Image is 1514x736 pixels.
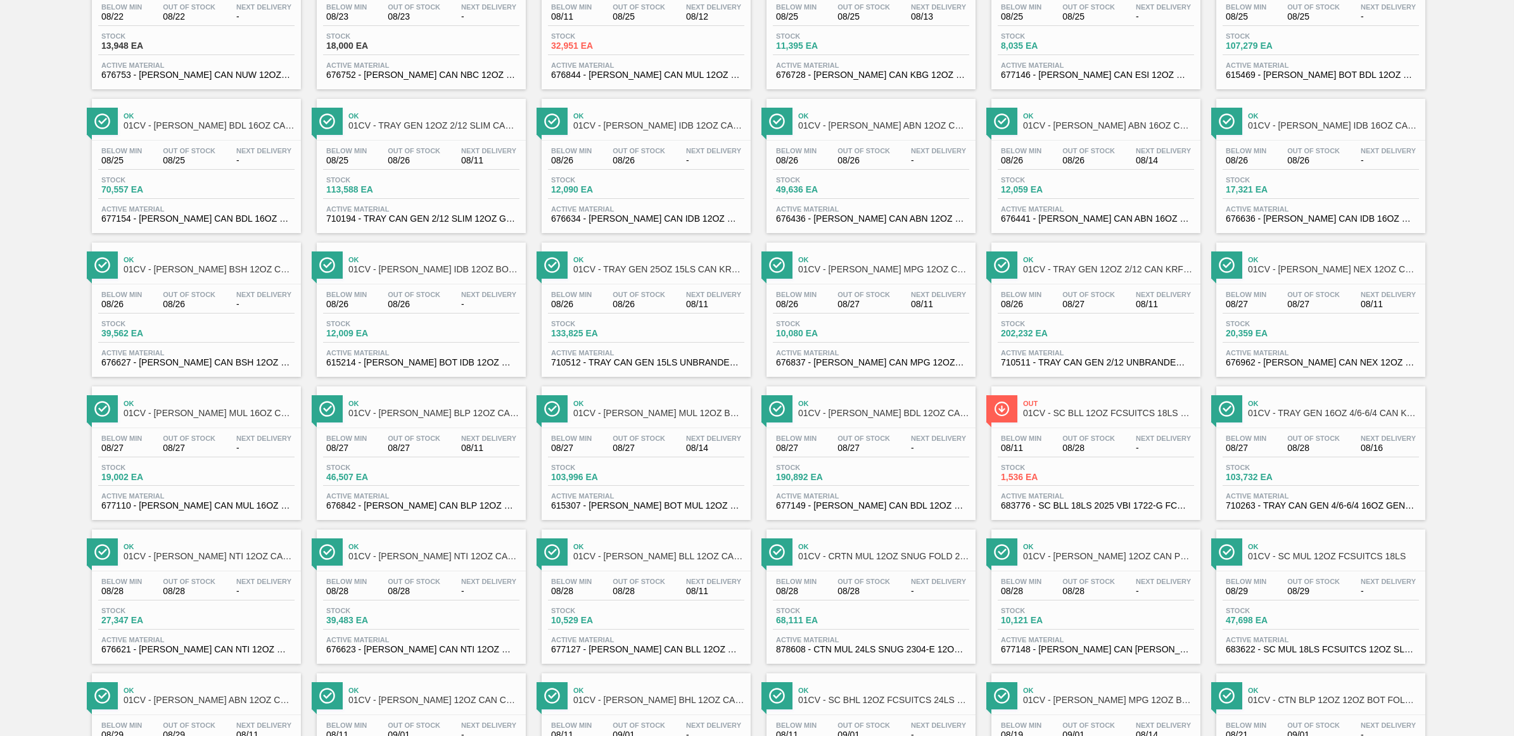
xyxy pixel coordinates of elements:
[551,300,592,309] span: 08/26
[163,147,215,155] span: Out Of Stock
[551,358,741,367] span: 710512 - TRAY CAN GEN 15LS UNBRANDED 25OZ GEN COR
[101,329,190,338] span: 39,562 EA
[326,147,367,155] span: Below Min
[101,320,190,327] span: Stock
[1062,291,1115,298] span: Out Of Stock
[776,156,817,165] span: 08/26
[551,205,741,213] span: Active Material
[101,41,190,51] span: 13,948 EA
[1287,443,1340,453] span: 08/28
[1287,3,1340,11] span: Out Of Stock
[163,443,215,453] span: 08/27
[573,409,744,418] span: 01CV - CARR MUL 12OZ BOT SNUG 12/12 12OZ BOT AQUEOUS COATING
[551,185,640,194] span: 12,090 EA
[1136,147,1191,155] span: Next Delivery
[769,401,785,417] img: Ícone
[82,233,307,377] a: ÍconeOk01CV - [PERSON_NAME] BSH 12OZ CAN CAN PK 12/12 CANBelow Min08/26Out Of Stock08/26Next Deli...
[837,147,890,155] span: Out Of Stock
[551,32,640,40] span: Stock
[1287,435,1340,442] span: Out Of Stock
[163,435,215,442] span: Out Of Stock
[798,409,969,418] span: 01CV - CARR BDL 12OZ CAN CAN PK 12/12 CAN
[1001,61,1191,69] span: Active Material
[551,41,640,51] span: 32,951 EA
[776,61,966,69] span: Active Material
[994,257,1010,273] img: Ícone
[1287,12,1340,22] span: 08/25
[101,176,190,184] span: Stock
[124,112,295,120] span: Ok
[461,443,516,453] span: 08/11
[551,147,592,155] span: Below Min
[101,12,142,22] span: 08/22
[1207,233,1432,377] a: ÍconeOk01CV - [PERSON_NAME] NEX 12OZ CAN CAN PK 12/12 SLEEKBelow Min08/27Out Of Stock08/27Next De...
[1001,185,1090,194] span: 12,059 EA
[757,233,982,377] a: ÍconeOk01CV - [PERSON_NAME] MPG 12OZ CAN CAN PK 12/12 SLEEKBelow Min08/26Out Of Stock08/27Next De...
[326,3,367,11] span: Below Min
[776,464,865,471] span: Stock
[532,89,757,233] a: ÍconeOk01CV - [PERSON_NAME] IDB 12OZ CAN CAN PK 12/12 CANBelow Min08/26Out Of Stock08/26Next Deli...
[124,256,295,263] span: Ok
[1136,435,1191,442] span: Next Delivery
[911,291,966,298] span: Next Delivery
[1226,12,1266,22] span: 08/25
[236,300,291,309] span: -
[236,147,291,155] span: Next Delivery
[551,291,592,298] span: Below Min
[101,32,190,40] span: Stock
[613,435,665,442] span: Out Of Stock
[461,147,516,155] span: Next Delivery
[1226,61,1416,69] span: Active Material
[1226,349,1416,357] span: Active Material
[1023,112,1194,120] span: Ok
[776,12,817,22] span: 08/25
[1248,121,1419,130] span: 01CV - CARR IDB 16OZ CAN CAN PK 8/16 CAN
[307,377,532,521] a: ÍconeOk01CV - [PERSON_NAME] BLP 12OZ CAN CAN PK 12/12 SLIMBelow Min08/27Out Of Stock08/27Next Del...
[1226,291,1266,298] span: Below Min
[776,147,817,155] span: Below Min
[551,435,592,442] span: Below Min
[1001,435,1041,442] span: Below Min
[82,377,307,521] a: ÍconeOk01CV - [PERSON_NAME] MUL 16OZ CAN CAN PK 8/16 CANBelow Min08/27Out Of Stock08/27Next Deliv...
[911,300,966,309] span: 08/11
[101,3,142,11] span: Below Min
[319,401,335,417] img: Ícone
[1136,300,1191,309] span: 08/11
[1001,176,1090,184] span: Stock
[837,291,890,298] span: Out Of Stock
[1062,443,1115,453] span: 08/28
[837,435,890,442] span: Out Of Stock
[307,89,532,233] a: ÍconeOk01CV - TRAY GEN 12OZ 2/12 SLIM CAN KRFT 1724-CBelow Min08/25Out Of Stock08/26Next Delivery...
[1001,41,1090,51] span: 8,035 EA
[544,257,560,273] img: Ícone
[1001,300,1041,309] span: 08/26
[551,176,640,184] span: Stock
[1226,3,1266,11] span: Below Min
[776,176,865,184] span: Stock
[776,205,966,213] span: Active Material
[551,12,592,22] span: 08/11
[911,156,966,165] span: -
[348,256,519,263] span: Ok
[236,156,291,165] span: -
[1062,3,1115,11] span: Out Of Stock
[798,400,969,407] span: Ok
[837,156,890,165] span: 08/26
[326,205,516,213] span: Active Material
[388,300,440,309] span: 08/26
[388,3,440,11] span: Out Of Stock
[551,61,741,69] span: Active Material
[1062,147,1115,155] span: Out Of Stock
[994,113,1010,129] img: Ícone
[124,265,295,274] span: 01CV - CARR BSH 12OZ CAN CAN PK 12/12 CAN
[326,61,516,69] span: Active Material
[911,435,966,442] span: Next Delivery
[1226,176,1314,184] span: Stock
[101,70,291,80] span: 676753 - CARR CAN NUW 12OZ CAN PK 4/12 SLEEK 0723
[551,320,640,327] span: Stock
[911,443,966,453] span: -
[326,320,415,327] span: Stock
[1226,70,1416,80] span: 615469 - CARR BOT BDL 12OZ SNUG 12/12 12OZ BOT 09
[686,300,741,309] span: 08/11
[551,464,640,471] span: Stock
